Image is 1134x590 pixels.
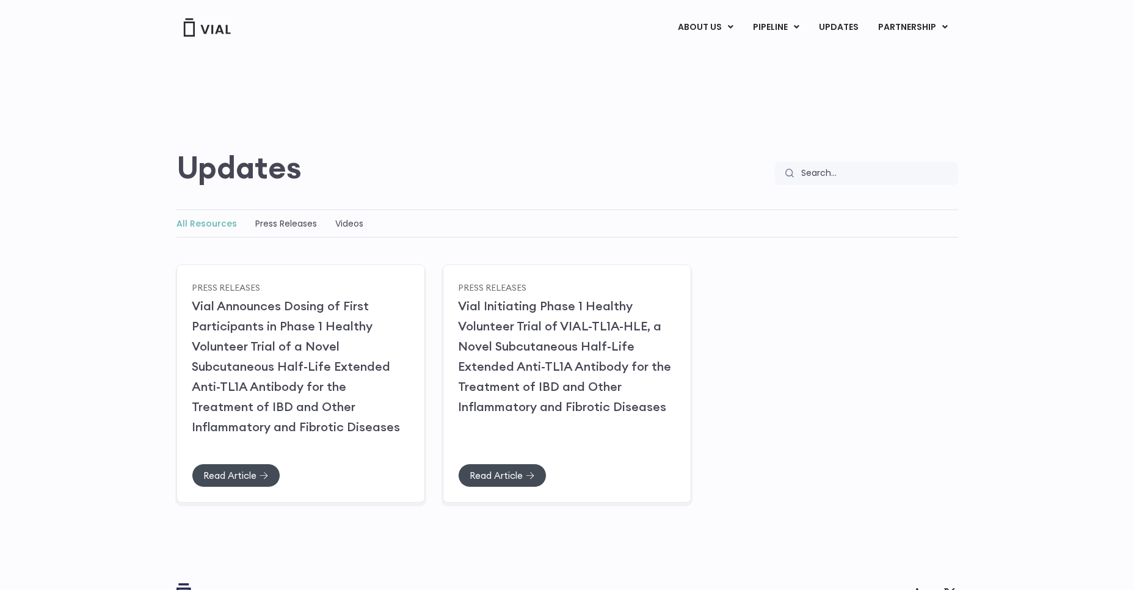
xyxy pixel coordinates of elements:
[203,471,256,480] span: Read Article
[458,464,547,487] a: Read Article
[809,17,868,38] a: UPDATES
[794,162,958,185] input: Search...
[183,18,231,37] img: Vial Logo
[192,464,280,487] a: Read Article
[470,471,523,480] span: Read Article
[192,298,400,434] a: Vial Announces Dosing of First Participants in Phase 1 Healthy Volunteer Trial of a Novel Subcuta...
[176,217,237,230] a: All Resources
[192,282,260,293] a: Press Releases
[335,217,363,230] a: Videos
[458,282,526,293] a: Press Releases
[458,298,671,414] a: Vial Initiating Phase 1 Healthy Volunteer Trial of VIAL-TL1A-HLE, a Novel Subcutaneous Half-Life ...
[255,217,317,230] a: Press Releases
[176,150,302,185] h2: Updates
[668,17,743,38] a: ABOUT USMenu Toggle
[868,17,958,38] a: PARTNERSHIPMenu Toggle
[743,17,809,38] a: PIPELINEMenu Toggle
